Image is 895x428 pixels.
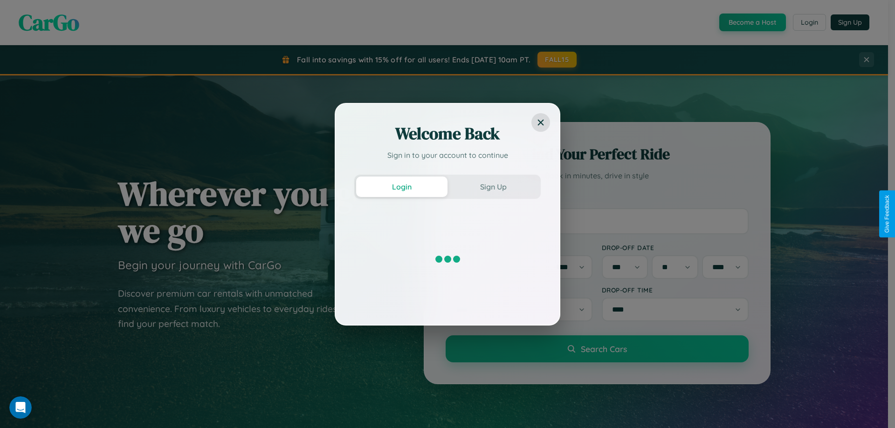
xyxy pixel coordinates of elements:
p: Sign in to your account to continue [354,149,541,161]
div: Give Feedback [884,195,890,233]
h2: Welcome Back [354,122,541,145]
button: Sign Up [447,177,539,197]
iframe: Intercom live chat [9,396,32,419]
button: Login [356,177,447,197]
